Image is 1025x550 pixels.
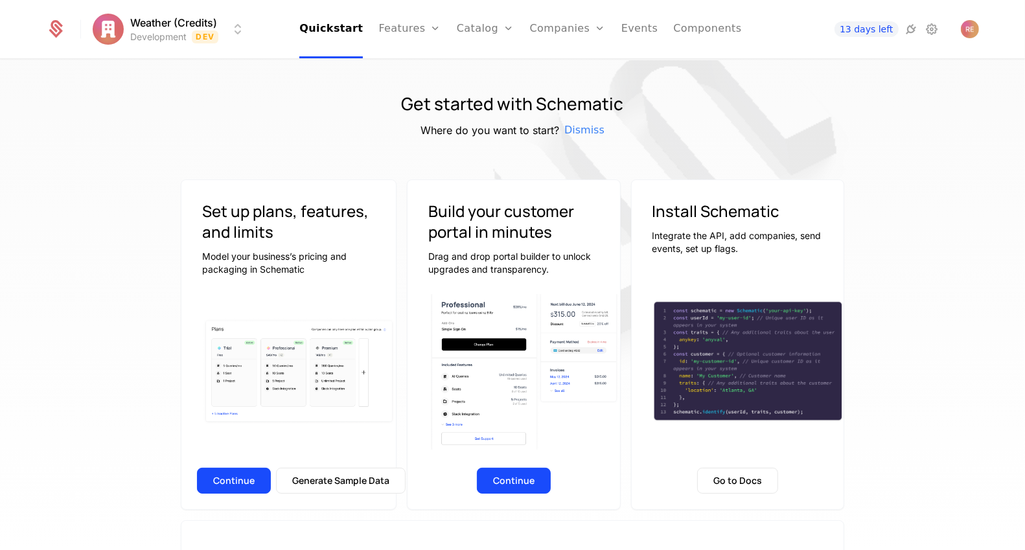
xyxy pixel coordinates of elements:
[202,201,375,242] h3: Set up plans, features, and limits
[652,229,823,255] p: Integrate the API, add companies, send events, set up flags.
[428,288,620,455] img: Component view
[652,301,844,422] img: Schematic integration code
[97,15,246,43] button: Select environment
[93,14,124,45] img: Weather (Credits)
[428,201,599,242] h3: Build your customer portal in minutes
[961,20,979,38] img: Ryan Echternacht
[564,122,605,138] span: Dismiss
[904,21,919,37] a: Integrations
[835,21,898,37] a: 13 days left
[192,30,218,43] span: Dev
[697,468,778,494] button: Go to Docs
[202,317,396,426] img: Plan cards
[961,20,979,38] button: Open user button
[276,468,406,494] button: Generate Sample Data
[925,21,940,37] a: Settings
[420,122,559,138] h5: Where do you want to start?
[652,201,823,222] h3: Install Schematic
[197,468,271,494] button: Continue
[202,250,375,276] p: Model your business’s pricing and packaging in Schematic
[477,468,551,494] button: Continue
[130,30,187,43] div: Development
[130,15,217,30] span: Weather (Credits)
[428,250,599,276] p: Drag and drop portal builder to unlock upgrades and transparency.
[402,91,624,117] h1: Get started with Schematic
